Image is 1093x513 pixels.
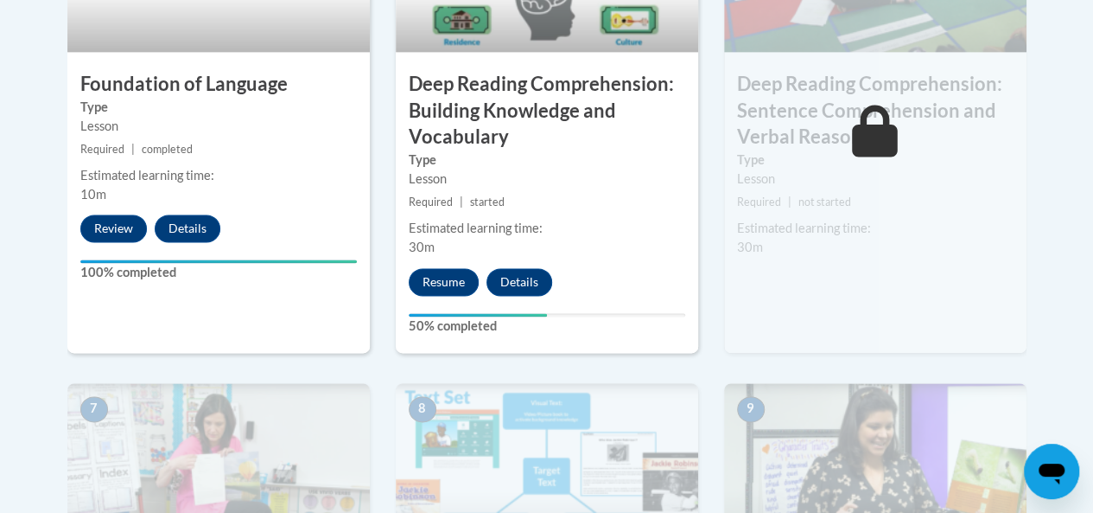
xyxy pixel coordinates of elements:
span: Required [409,196,453,208]
span: completed [142,143,193,156]
h3: Foundation of Language [67,71,370,98]
div: Estimated learning time: [80,166,357,185]
h3: Deep Reading Comprehension: Building Knowledge and Vocabulary [396,71,698,151]
label: Type [737,151,1014,170]
div: Lesson [80,117,357,136]
span: not started [798,196,851,208]
div: Your progress [80,260,357,263]
span: | [460,196,463,208]
iframe: Button to launch messaging window [1024,444,1079,499]
span: 30m [737,240,763,254]
span: 8 [409,396,436,422]
button: Review [80,215,147,242]
div: Lesson [409,170,685,189]
label: Type [409,151,685,170]
span: | [131,143,135,156]
span: 7 [80,396,108,422]
span: | [788,196,791,208]
div: Estimated learning time: [737,219,1014,238]
span: Required [80,143,124,156]
label: 100% completed [80,263,357,282]
span: started [470,196,505,208]
div: Estimated learning time: [409,219,685,238]
span: Required [737,196,781,208]
span: 9 [737,396,765,422]
label: 50% completed [409,317,685,336]
div: Lesson [737,170,1014,189]
button: Details [486,268,552,296]
button: Details [155,215,220,242]
div: Your progress [409,313,547,317]
span: 30m [409,240,435,254]
h3: Deep Reading Comprehension: Sentence Comprehension and Verbal Reasoning [724,71,1026,151]
label: Type [80,98,357,117]
button: Resume [409,268,479,296]
span: 10m [80,187,106,202]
